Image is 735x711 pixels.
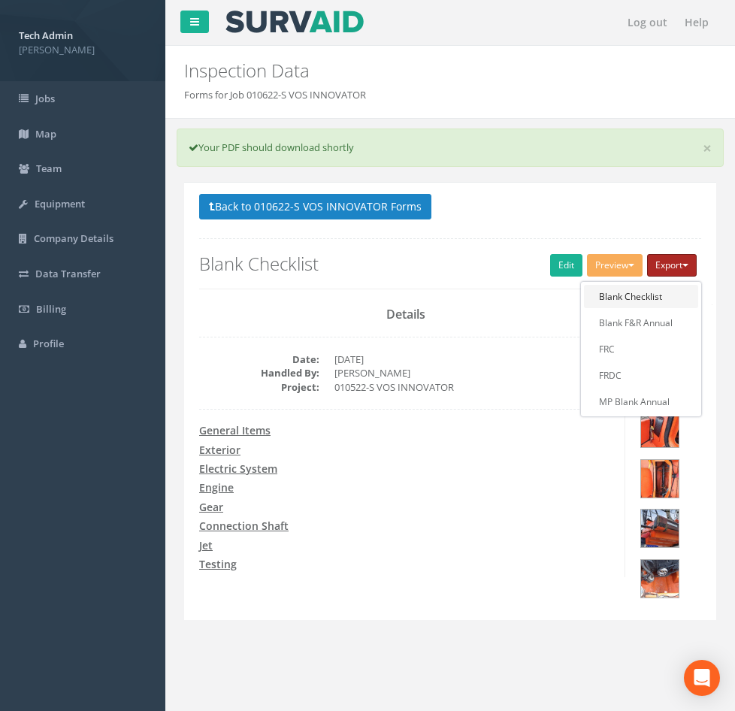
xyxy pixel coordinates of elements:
button: Export [647,254,697,277]
h3: Details [199,308,613,322]
img: e2aec82d-adc5-add6-8dd3-951c8f4809ce_9d3b535b-a45a-d445-a889-49734b55e4c1_thumb.jpg [641,460,679,498]
img: e2aec82d-adc5-add6-8dd3-951c8f4809ce_3a1ef83e-346a-7262-767e-e39e3101b306_thumb.jpg [641,410,679,447]
img: e2aec82d-adc5-add6-8dd3-951c8f4809ce_30e78b8e-9f8d-be11-82a0-bdf8ab57c837_thumb.jpg [641,560,679,598]
dd: [PERSON_NAME] [334,366,613,380]
button: Preview [587,254,643,277]
strong: Tech Admin [19,29,73,42]
dt: Project: [199,380,319,395]
dt: Handled By: [199,366,319,380]
dd: 010522-S VOS INNOVATOR [334,380,613,395]
h4: Testing [199,558,613,570]
span: Jobs [35,92,55,105]
h4: General Items [199,425,613,436]
h4: Gear [199,501,613,513]
a: × [703,141,712,156]
li: Forms for Job 010622-S VOS INNOVATOR [184,88,366,102]
div: Open Intercom Messenger [684,660,720,696]
dt: Date: [199,352,319,367]
h2: Inspection Data [184,61,716,80]
dd: [DATE] [334,352,613,367]
a: FRC [584,337,698,361]
a: FRDC [584,364,698,387]
a: Blank F&R Annual [584,311,698,334]
span: Equipment [35,197,85,210]
a: Blank Checklist [584,285,698,308]
div: Your PDF should download shortly [177,129,724,167]
span: [PERSON_NAME] [19,43,147,57]
a: MP Blank Annual [584,390,698,413]
span: Billing [36,302,66,316]
span: Map [35,127,56,141]
span: Company Details [34,231,113,245]
h2: Blank Checklist [199,254,701,274]
h4: Electric System [199,463,613,474]
span: Profile [33,337,64,350]
h4: Connection Shaft [199,520,613,531]
h4: Jet [199,540,613,551]
a: Edit [550,254,582,277]
button: Back to 010622-S VOS INNOVATOR Forms [199,194,431,219]
span: Team [36,162,62,175]
h4: Exterior [199,444,613,455]
h4: Engine [199,482,613,493]
span: Data Transfer [35,267,101,280]
a: Tech Admin [PERSON_NAME] [19,25,147,56]
img: e2aec82d-adc5-add6-8dd3-951c8f4809ce_ce97280e-f347-eec4-8f49-44651888193f_thumb.jpg [641,510,679,547]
